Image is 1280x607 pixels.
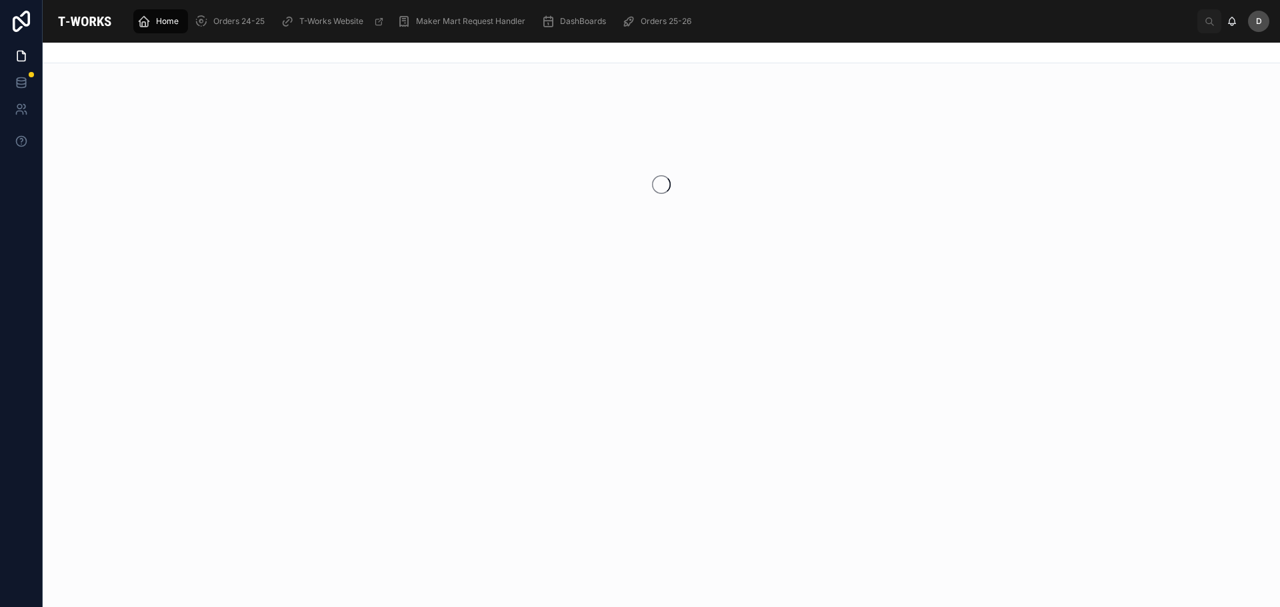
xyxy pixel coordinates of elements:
a: Orders 25-26 [618,9,701,33]
a: Orders 24-25 [191,9,274,33]
span: D [1256,16,1262,27]
a: Maker Mart Request Handler [393,9,535,33]
span: Home [156,16,179,27]
span: T-Works Website [299,16,363,27]
span: DashBoards [560,16,606,27]
img: App logo [53,11,116,32]
span: Orders 24-25 [213,16,265,27]
a: DashBoards [537,9,615,33]
span: Orders 25-26 [641,16,691,27]
a: T-Works Website [277,9,391,33]
a: Home [133,9,188,33]
span: Maker Mart Request Handler [416,16,525,27]
div: scrollable content [127,7,1197,36]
